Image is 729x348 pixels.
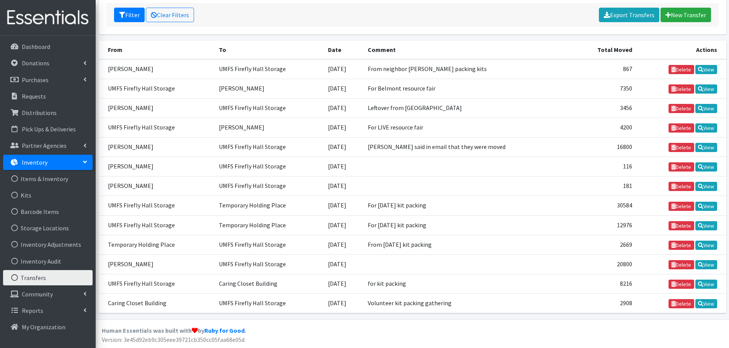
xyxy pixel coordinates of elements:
[323,254,363,274] td: [DATE]
[3,188,93,203] a: Kits
[3,39,93,54] a: Dashboard
[99,196,215,215] td: UMFS Firefly Hall Storage
[669,65,694,74] a: Delete
[363,196,574,215] td: For [DATE] kit packing
[323,118,363,137] td: [DATE]
[669,241,694,250] a: Delete
[574,293,637,313] td: 2908
[3,237,93,252] a: Inventory Adjustments
[3,5,93,31] img: HumanEssentials
[3,89,93,104] a: Requests
[574,98,637,118] td: 3456
[363,118,574,137] td: For LIVE resource fair
[3,55,93,71] a: Donations
[574,79,637,98] td: 7350
[99,274,215,293] td: UMFS Firefly Hall Storage
[3,138,93,153] a: Partner Agencies
[695,182,717,191] a: View
[3,171,93,186] a: Items & Inventory
[669,280,694,289] a: Delete
[363,98,574,118] td: Leftover from [GEOGRAPHIC_DATA]
[661,8,711,22] a: New Transfer
[669,221,694,230] a: Delete
[363,215,574,235] td: For [DATE] kit packing
[669,260,694,269] a: Delete
[3,220,93,236] a: Storage Locations
[323,79,363,98] td: [DATE]
[99,118,215,137] td: UMFS Firefly Hall Storage
[214,98,323,118] td: UMFS Firefly Hall Storage
[214,196,323,215] td: Temporary Holding Place
[695,123,717,133] a: View
[99,98,215,118] td: [PERSON_NAME]
[574,254,637,274] td: 20800
[146,8,194,22] a: Clear Filters
[695,65,717,74] a: View
[599,8,659,22] a: Export Transfers
[214,176,323,196] td: UMFS Firefly Hall Storage
[669,202,694,211] a: Delete
[323,157,363,176] td: [DATE]
[22,142,67,149] p: Partner Agencies
[22,307,43,314] p: Reports
[102,327,246,334] strong: Human Essentials was built with by .
[363,274,574,293] td: for kit packing
[574,138,637,157] td: 16800
[99,235,215,254] td: Temporary Holding Place
[669,299,694,308] a: Delete
[214,118,323,137] td: [PERSON_NAME]
[574,235,637,254] td: 2669
[695,104,717,113] a: View
[695,280,717,289] a: View
[99,157,215,176] td: [PERSON_NAME]
[214,274,323,293] td: Caring Closet Building
[363,59,574,79] td: From neighbor [PERSON_NAME] packing kits
[214,293,323,313] td: UMFS Firefly Hall Storage
[695,260,717,269] a: View
[214,254,323,274] td: UMFS Firefly Hall Storage
[323,98,363,118] td: [DATE]
[3,303,93,318] a: Reports
[669,162,694,172] a: Delete
[695,162,717,172] a: View
[22,59,49,67] p: Donations
[99,138,215,157] td: [PERSON_NAME]
[669,104,694,113] a: Delete
[669,123,694,133] a: Delete
[323,40,363,59] th: Date
[574,157,637,176] td: 116
[574,176,637,196] td: 181
[22,290,53,298] p: Community
[204,327,245,334] a: Ruby for Good
[323,196,363,215] td: [DATE]
[363,235,574,254] td: From [DATE] kit packing
[3,72,93,87] a: Purchases
[363,40,574,59] th: Comment
[214,79,323,98] td: [PERSON_NAME]
[99,40,215,59] th: From
[695,221,717,230] a: View
[99,59,215,79] td: [PERSON_NAME]
[214,138,323,157] td: UMFS Firefly Hall Storage
[323,274,363,293] td: [DATE]
[214,59,323,79] td: UMFS Firefly Hall Storage
[695,299,717,308] a: View
[574,59,637,79] td: 867
[3,121,93,137] a: Pick Ups & Deliveries
[3,155,93,170] a: Inventory
[99,254,215,274] td: [PERSON_NAME]
[323,176,363,196] td: [DATE]
[3,270,93,285] a: Transfers
[695,202,717,211] a: View
[3,254,93,269] a: Inventory Audit
[323,235,363,254] td: [DATE]
[22,43,50,50] p: Dashboard
[363,138,574,157] td: [PERSON_NAME] said in email that they were moved
[574,215,637,235] td: 12976
[22,92,46,100] p: Requests
[99,79,215,98] td: UMFS Firefly Hall Storage
[637,40,726,59] th: Actions
[695,241,717,250] a: View
[669,143,694,152] a: Delete
[323,215,363,235] td: [DATE]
